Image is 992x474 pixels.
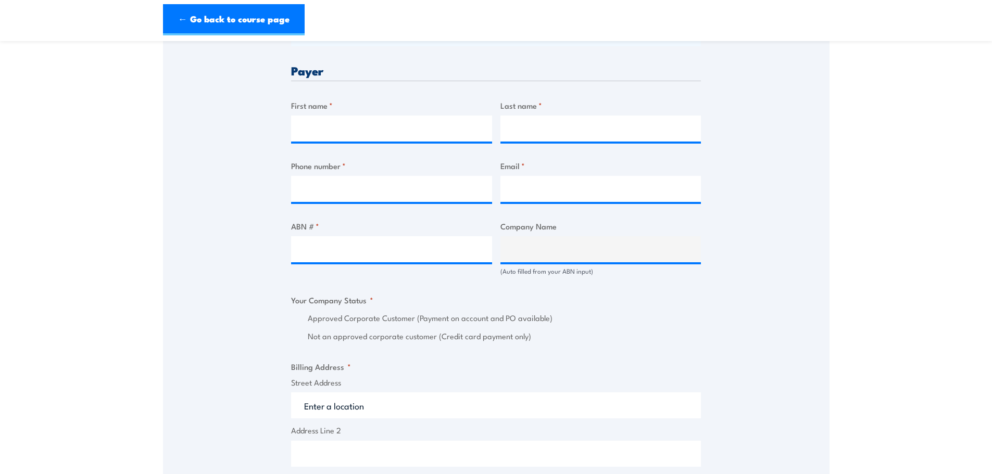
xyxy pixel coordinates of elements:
label: Email [500,160,701,172]
h3: Payer [291,65,701,76]
label: Not an approved corporate customer (Credit card payment only) [308,330,701,342]
label: Phone number [291,160,492,172]
legend: Your Company Status [291,294,373,306]
label: First name [291,99,492,111]
label: Last name [500,99,701,111]
div: (Auto filled from your ABN input) [500,266,701,276]
input: Enter a location [291,392,701,418]
legend: Billing Address [291,361,351,373]
a: ← Go back to course page [163,4,305,35]
label: Address Line 2 [291,425,701,437]
label: Approved Corporate Customer (Payment on account and PO available) [308,312,701,324]
label: Company Name [500,220,701,232]
label: ABN # [291,220,492,232]
label: Street Address [291,377,701,389]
